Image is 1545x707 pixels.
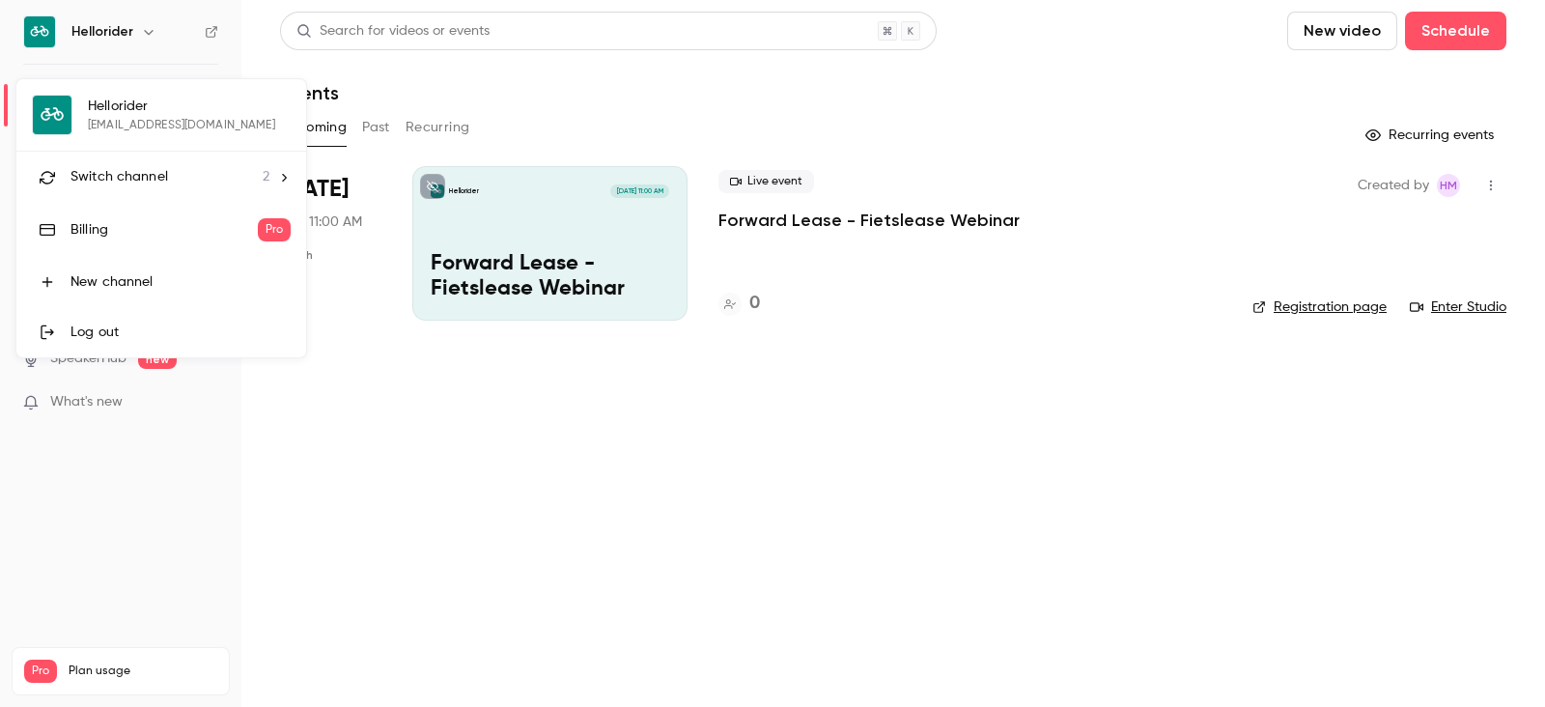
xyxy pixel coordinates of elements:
[258,218,291,241] span: Pro
[263,167,269,187] span: 2
[70,167,168,187] span: Switch channel
[70,220,258,240] div: Billing
[70,323,291,342] div: Log out
[70,272,291,292] div: New channel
